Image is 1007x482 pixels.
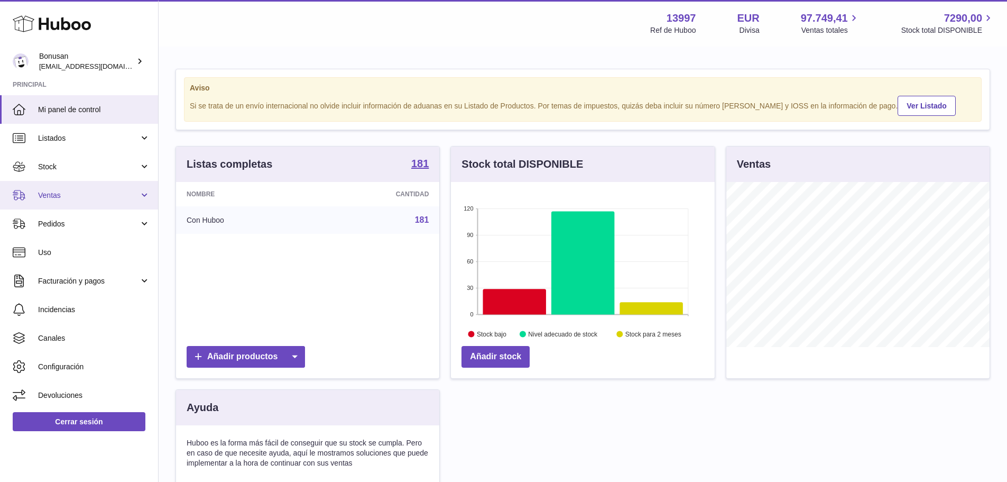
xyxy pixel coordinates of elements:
strong: 13997 [667,11,696,25]
strong: 181 [411,158,429,169]
h3: Ayuda [187,401,218,415]
th: Nombre [176,182,313,206]
span: Pedidos [38,219,139,229]
span: Stock total DISPONIBLE [901,25,994,35]
img: internalAdmin-13997@internal.huboo.com [13,53,29,69]
span: [EMAIL_ADDRESS][DOMAIN_NAME] [39,62,155,70]
div: Divisa [740,25,760,35]
span: Uso [38,248,150,258]
text: Stock para 2 meses [625,331,681,338]
h3: Stock total DISPONIBLE [461,157,583,171]
a: 97.749,41 Ventas totales [801,11,860,35]
a: 181 [411,158,429,171]
div: Si se trata de un envío internacional no olvide incluir información de aduanas en su Listado de P... [190,94,976,116]
div: Ref de Huboo [650,25,696,35]
a: Ver Listado [898,96,955,116]
span: Ventas totales [801,25,860,35]
a: Cerrar sesión [13,412,145,431]
text: Stock bajo [477,331,506,338]
span: Canales [38,333,150,343]
span: 97.749,41 [801,11,848,25]
span: Listados [38,133,139,143]
text: Nivel adecuado de stock [529,331,598,338]
h3: Ventas [737,157,771,171]
text: 90 [467,232,474,238]
div: Bonusan [39,51,134,71]
span: Facturación y pagos [38,276,139,286]
text: 0 [470,311,474,317]
span: Configuración [38,362,150,372]
span: 7290,00 [944,11,982,25]
td: Con Huboo [176,206,313,234]
h3: Listas completas [187,157,272,171]
strong: EUR [737,11,759,25]
a: 181 [415,215,429,224]
a: Añadir productos [187,346,305,368]
text: 30 [467,285,474,291]
span: Devoluciones [38,390,150,401]
span: Stock [38,162,139,172]
p: Huboo es la forma más fácil de conseguir que su stock se cumpla. Pero en caso de que necesite ayu... [187,438,429,468]
text: 120 [464,205,473,212]
text: 60 [467,258,474,265]
span: Ventas [38,190,139,201]
th: Cantidad [313,182,440,206]
span: Mi panel de control [38,105,150,115]
a: 7290,00 Stock total DISPONIBLE [901,11,994,35]
a: Añadir stock [461,346,530,368]
strong: Aviso [190,83,976,93]
span: Incidencias [38,305,150,315]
